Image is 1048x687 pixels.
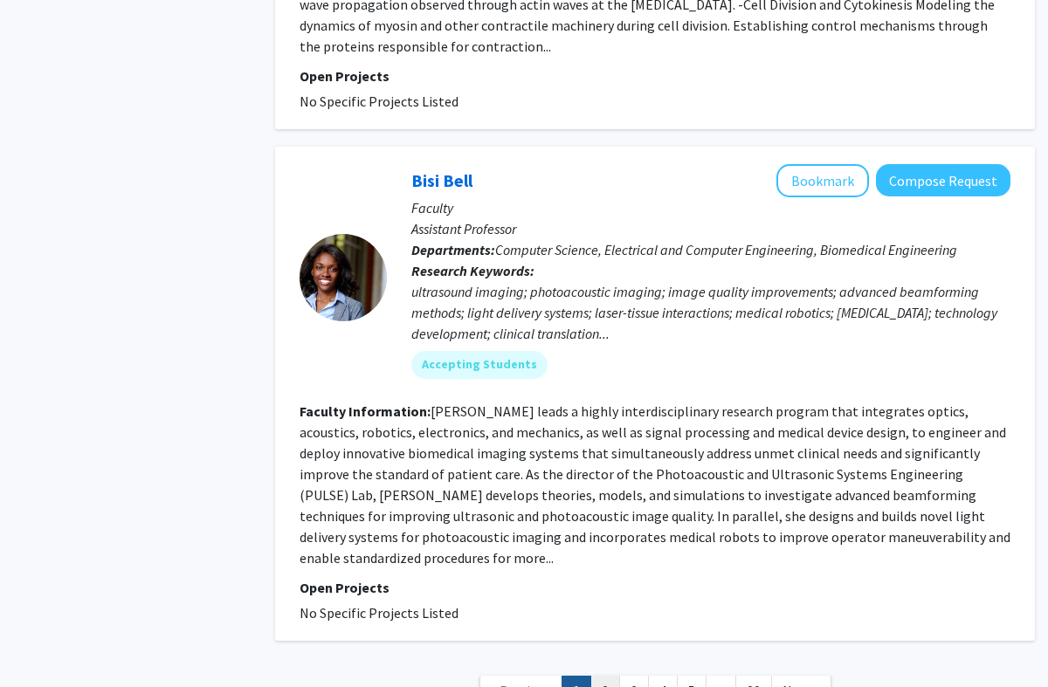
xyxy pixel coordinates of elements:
p: Faculty [411,197,1010,218]
fg-read-more: [PERSON_NAME] leads a highly interdisciplinary research program that integrates optics, acoustics... [300,402,1010,567]
div: ultrasound imaging; photoacoustic imaging; image quality improvements; advanced beamforming metho... [411,281,1010,344]
mat-chip: Accepting Students [411,351,548,379]
span: No Specific Projects Listed [300,93,458,110]
b: Faculty Information: [300,402,431,420]
b: Research Keywords: [411,262,534,279]
p: Open Projects [300,577,1010,598]
a: Bisi Bell [411,169,472,191]
span: Computer Science, Electrical and Computer Engineering, Biomedical Engineering [495,241,957,258]
button: Compose Request to Bisi Bell [876,164,1010,196]
b: Departments: [411,241,495,258]
p: Open Projects [300,65,1010,86]
button: Add Bisi Bell to Bookmarks [776,164,869,197]
iframe: Chat [13,608,74,674]
span: No Specific Projects Listed [300,604,458,622]
p: Assistant Professor [411,218,1010,239]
